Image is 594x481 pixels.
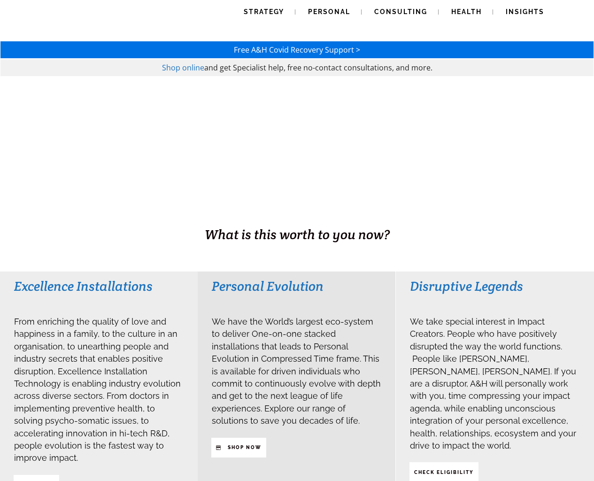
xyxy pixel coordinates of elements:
[204,62,432,73] span: and get Specialist help, free no-contact consultations, and more.
[244,8,284,16] span: Strategy
[414,470,474,475] strong: CHECK ELIGIBILITY
[212,317,381,426] span: We have the World’s largest eco-system to deliver One-on-one stacked installations that leads to ...
[410,317,576,450] span: We take special interest in Impact Creators. People who have positively disrupted the way the wor...
[374,8,427,16] span: Consulting
[14,317,181,463] span: From enriching the quality of love and happiness in a family, to the culture in an organisation, ...
[1,205,593,225] h1: BUSINESS. HEALTH. Family. Legacy
[205,226,390,243] span: What is this worth to you now?
[14,278,184,295] h3: Excellence Installations
[234,45,360,55] a: Free A&H Covid Recovery Support >
[228,445,262,450] strong: SHop NOW
[212,278,381,295] h3: Personal Evolution
[451,8,482,16] span: Health
[308,8,350,16] span: Personal
[506,8,544,16] span: Insights
[410,278,579,295] h3: Disruptive Legends
[162,62,204,73] a: Shop online
[211,438,266,458] a: SHop NOW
